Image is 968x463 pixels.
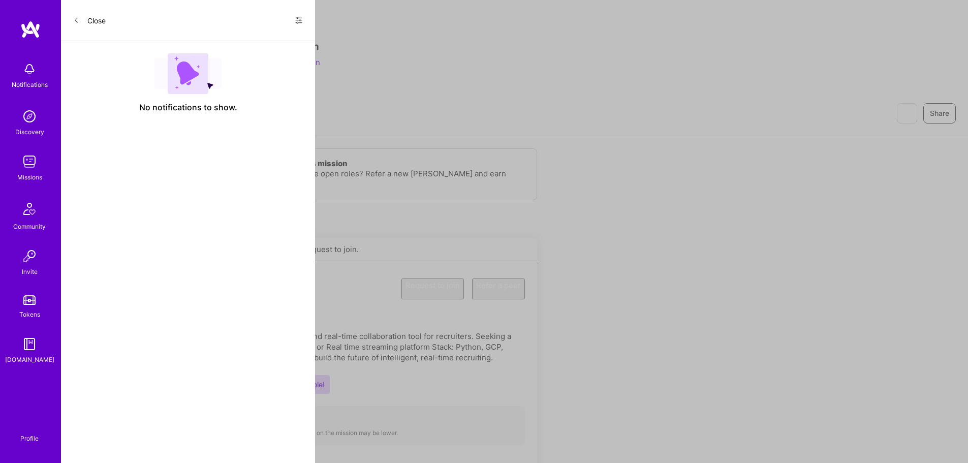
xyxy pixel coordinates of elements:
[5,354,54,365] div: [DOMAIN_NAME]
[19,106,40,127] img: discovery
[73,12,106,28] button: Close
[17,172,42,182] div: Missions
[12,79,48,90] div: Notifications
[20,20,41,39] img: logo
[15,127,44,137] div: Discovery
[19,309,40,320] div: Tokens
[22,266,38,277] div: Invite
[19,246,40,266] img: Invite
[13,221,46,232] div: Community
[23,295,36,305] img: tokens
[154,53,222,94] img: empty
[17,422,42,443] a: Profile
[17,197,42,221] img: Community
[139,102,237,113] span: No notifications to show.
[19,59,40,79] img: bell
[19,334,40,354] img: guide book
[19,151,40,172] img: teamwork
[20,433,39,443] div: Profile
